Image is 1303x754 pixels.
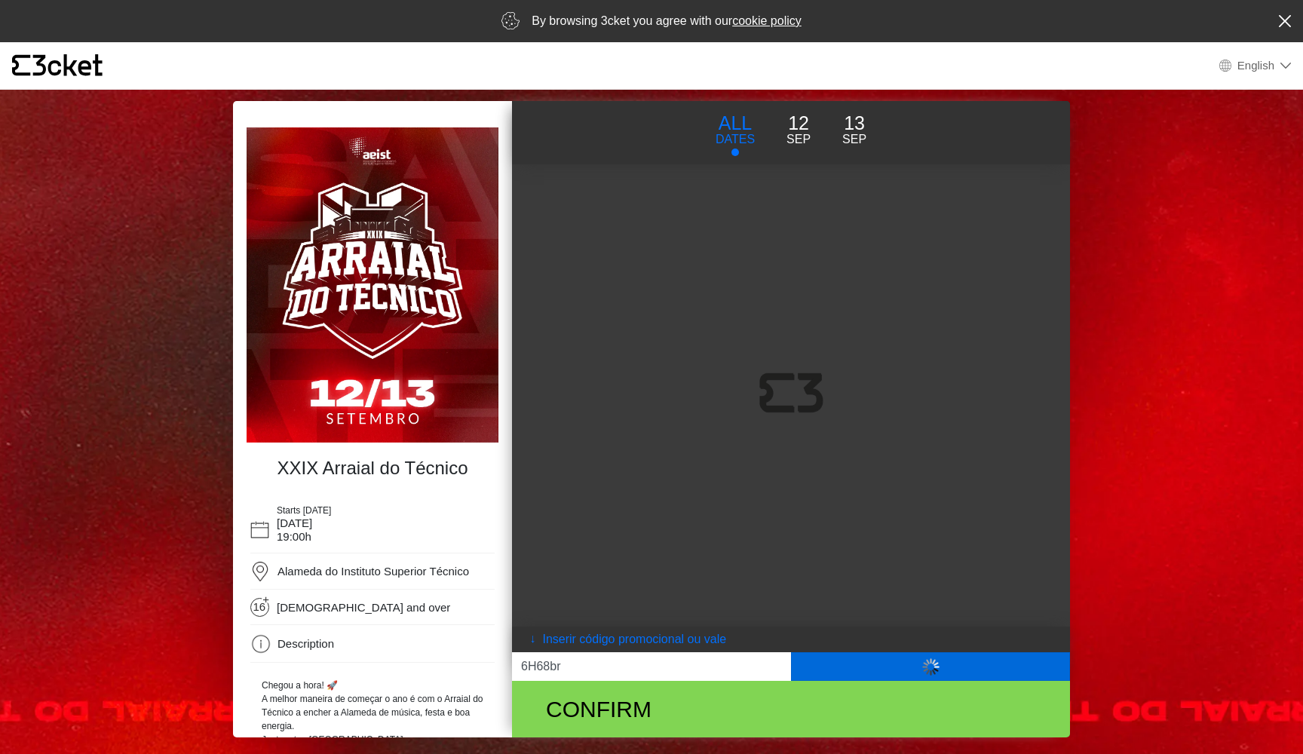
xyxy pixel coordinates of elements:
[524,633,542,645] arrow: →
[254,458,491,480] h4: XXIX Arraial do Técnico
[786,109,811,138] p: 12
[12,55,30,76] g: {' '}
[277,516,312,543] span: [DATE] 19:00h
[247,127,498,443] img: e49d6b16d0b2489fbe161f82f243c176.webp
[277,505,331,516] span: Starts [DATE]
[535,692,876,726] div: Confirm
[262,596,270,603] span: +
[253,600,271,618] span: 16
[262,692,483,733] p: A melhor maneira de começar o ano é com o Arraial do Técnico a encher a Alameda de música, festa ...
[716,109,755,138] p: ALL
[732,14,802,27] a: cookie policy
[716,130,755,149] p: DATES
[277,565,469,578] span: Alameda do Instituto Superior Técnico
[512,627,1070,652] button: → Inserir código promocional ou vale
[826,109,882,149] button: 13 Sep
[532,12,802,30] p: By browsing 3cket you agree with our
[262,680,338,691] span: Chegou a hora! 🚀
[277,637,334,650] span: Description
[842,130,866,149] p: Sep
[542,633,726,645] coupontext: Inserir código promocional ou vale
[791,652,1070,681] button: Validate
[786,130,811,149] p: Sep
[512,681,1070,737] button: Confirm
[771,109,826,149] button: 12 Sep
[842,109,866,138] p: 13
[700,109,771,157] button: ALL DATES
[277,601,450,615] span: [DEMOGRAPHIC_DATA] and over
